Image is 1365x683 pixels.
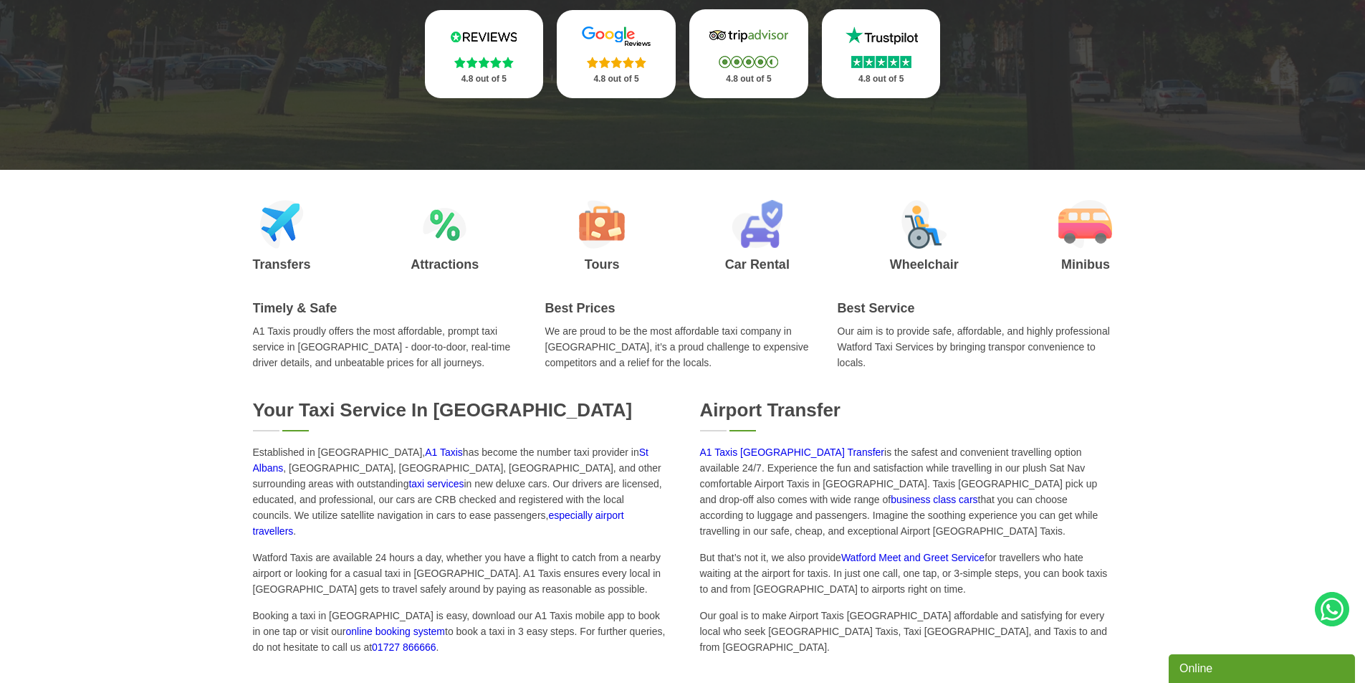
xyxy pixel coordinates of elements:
[573,70,660,88] p: 4.8 out of 5
[838,323,1113,371] p: Our aim is to provide safe, affordable, and highly professional Watford Taxi Services by bringing...
[700,608,1113,655] p: Our goal is to make Airport Taxis [GEOGRAPHIC_DATA] affordable and satisfying for every local who...
[838,25,924,47] img: Trustpilot
[454,57,514,68] img: Stars
[253,323,528,371] p: A1 Taxis proudly offers the most affordable, prompt taxi service in [GEOGRAPHIC_DATA] - door-to-d...
[587,57,646,68] img: Stars
[253,399,666,421] h2: Your Taxi Service in [GEOGRAPHIC_DATA]
[838,70,925,88] p: 4.8 out of 5
[408,478,464,489] a: taxi services
[260,200,304,249] img: Airport Transfers
[700,550,1113,597] p: But that’s not it, we also provide for travellers who hate waiting at the airport for taxis. In j...
[725,258,790,271] h3: Car Rental
[838,301,1113,316] h2: Best Service
[705,70,792,88] p: 4.8 out of 5
[732,200,782,249] img: Car Rental
[545,301,820,316] h2: Best Prices
[891,494,977,505] a: business class cars
[841,552,985,563] a: Watford Meet and Greet Service
[579,200,625,249] img: Tours
[441,26,527,47] img: Reviews.io
[1058,200,1112,249] img: Minibus
[253,510,624,537] a: especially airport travellers
[253,301,528,316] h2: Timely & Safe
[700,446,885,458] a: A1 Taxis [GEOGRAPHIC_DATA] Transfer
[411,258,479,271] h3: Attractions
[253,258,311,271] h3: Transfers
[557,10,676,98] a: Google Stars 4.8 out of 5
[706,25,792,47] img: Tripadvisor
[901,200,947,249] img: Wheelchair
[425,446,463,458] a: A1 Taxis
[1169,651,1358,683] iframe: chat widget
[253,550,666,597] p: Watford Taxis are available 24 hours a day, whether you have a flight to catch from a nearby airp...
[719,56,778,68] img: Stars
[573,26,659,47] img: Google
[372,641,436,653] a: 01727 866666
[700,399,1113,421] h2: Airport Transfer
[425,10,544,98] a: Reviews.io Stars 4.8 out of 5
[1058,258,1112,271] h3: Minibus
[441,70,528,88] p: 4.8 out of 5
[851,56,911,68] img: Stars
[545,323,820,371] p: We are proud to be the most affordable taxi company in [GEOGRAPHIC_DATA], it’s a proud challenge ...
[822,9,941,98] a: Trustpilot Stars 4.8 out of 5
[700,444,1113,539] p: is the safest and convenient travelling option available 24/7. Experience the fun and satisfactio...
[253,444,666,539] p: Established in [GEOGRAPHIC_DATA], has become the number taxi provider in , [GEOGRAPHIC_DATA], [GE...
[345,626,445,637] a: online booking system
[579,258,625,271] h3: Tours
[423,200,466,249] img: Attractions
[253,608,666,655] p: Booking a taxi in [GEOGRAPHIC_DATA] is easy, download our A1 Taxis mobile app to book in one tap ...
[689,9,808,98] a: Tripadvisor Stars 4.8 out of 5
[890,258,959,271] h3: Wheelchair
